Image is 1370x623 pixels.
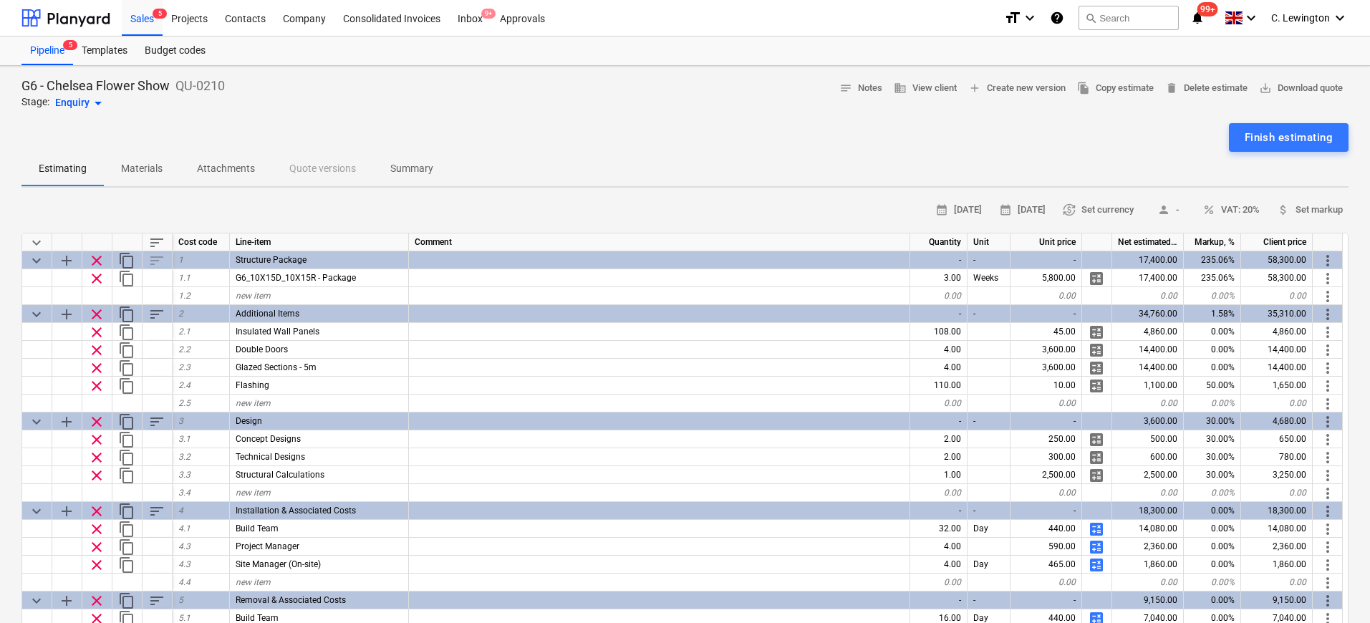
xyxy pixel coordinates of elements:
[1184,287,1241,305] div: 0.00%
[1010,287,1082,305] div: 0.00
[999,202,1046,218] span: [DATE]
[910,484,968,502] div: 0.00
[1021,9,1038,26] i: keyboard_arrow_down
[1241,323,1313,341] div: 4,860.00
[1184,538,1241,556] div: 0.00%
[1319,359,1336,377] span: More actions
[1241,502,1313,520] div: 18,300.00
[1112,287,1184,305] div: 0.00
[1112,430,1184,448] div: 500.00
[1241,269,1313,287] div: 58,300.00
[73,37,136,65] a: Templates
[1241,341,1313,359] div: 14,400.00
[118,324,135,341] span: Duplicate row
[1010,305,1082,323] div: -
[1088,521,1105,538] span: Manage detailed breakdown for the row
[153,9,167,19] span: 5
[175,77,225,95] p: QU-0210
[1010,448,1082,466] div: 300.00
[1241,556,1313,574] div: 1,860.00
[21,95,49,112] p: Stage:
[1112,538,1184,556] div: 2,360.00
[58,592,75,609] span: Add sub category to row
[88,556,105,574] span: Remove row
[1298,554,1370,623] iframe: Chat Widget
[993,199,1051,221] button: [DATE]
[910,395,968,412] div: 0.00
[1057,199,1139,221] button: Set currency
[1157,203,1170,216] span: person
[1088,539,1105,556] span: Manage detailed breakdown for the row
[1319,431,1336,448] span: More actions
[910,323,968,341] div: 108.00
[910,448,968,466] div: 2.00
[1241,484,1313,502] div: 0.00
[1010,395,1082,412] div: 0.00
[1151,202,1185,218] span: -
[178,362,190,372] span: 2.3
[121,161,163,176] p: Materials
[1197,199,1265,221] button: VAT: 20%
[930,199,988,221] button: [DATE]
[236,380,269,390] span: Flashing
[148,306,165,323] span: Sort rows within category
[1112,591,1184,609] div: 9,150.00
[236,344,288,354] span: Double Doors
[1112,574,1184,591] div: 0.00
[236,416,262,426] span: Design
[1184,502,1241,520] div: 0.00%
[1145,199,1191,221] button: -
[1184,305,1241,323] div: 1.58%
[1253,77,1349,100] button: Download quote
[888,77,963,100] button: View client
[1271,12,1330,24] span: C. Lewington
[910,556,968,574] div: 4.00
[1241,574,1313,591] div: 0.00
[1229,123,1349,152] button: Finish estimating
[1088,449,1105,466] span: Manage detailed breakdown for the row
[21,37,73,65] a: Pipeline5
[58,413,75,430] span: Add sub category to row
[968,412,1010,430] div: -
[963,77,1071,100] button: Create new version
[1010,591,1082,609] div: -
[1184,466,1241,484] div: 30.00%
[910,341,968,359] div: 4.00
[910,574,968,591] div: 0.00
[1010,484,1082,502] div: 0.00
[1112,412,1184,430] div: 3,600.00
[88,592,105,609] span: Remove row
[236,273,356,283] span: G6_10X15D_10X15R - Package
[1063,202,1134,218] span: Set currency
[178,344,190,354] span: 2.2
[1277,202,1343,218] span: Set markup
[1319,503,1336,520] span: More actions
[1010,251,1082,269] div: -
[1112,502,1184,520] div: 18,300.00
[88,467,105,484] span: Remove row
[28,413,45,430] span: Collapse category
[236,309,299,319] span: Additional Items
[88,413,105,430] span: Remove row
[968,233,1010,251] div: Unit
[178,398,190,408] span: 2.5
[1241,287,1313,305] div: 0.00
[118,556,135,574] span: Duplicate row
[178,327,190,337] span: 2.1
[1184,251,1241,269] div: 235.06%
[1241,233,1313,251] div: Client price
[1241,395,1313,412] div: 0.00
[968,269,1010,287] div: Weeks
[148,592,165,609] span: Sort rows within category
[1088,467,1105,484] span: Manage detailed breakdown for the row
[58,306,75,323] span: Add sub category to row
[118,431,135,448] span: Duplicate row
[1184,377,1241,395] div: 50.00%
[1112,520,1184,538] div: 14,080.00
[910,269,968,287] div: 3.00
[1184,520,1241,538] div: 0.00%
[1241,359,1313,377] div: 14,400.00
[1241,591,1313,609] div: 9,150.00
[1088,556,1105,574] span: Manage detailed breakdown for the row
